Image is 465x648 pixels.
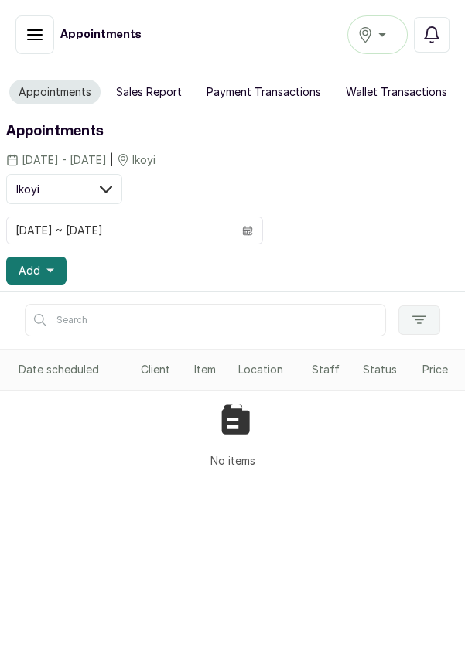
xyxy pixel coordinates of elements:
div: Staff [312,362,351,377]
button: Sales Report [107,80,191,104]
span: [DATE] - [DATE] [22,152,107,168]
button: Payment Transactions [197,80,330,104]
div: Price [422,362,459,377]
div: Client [141,362,182,377]
button: Appointments [9,80,101,104]
div: Location [238,362,299,377]
div: Date scheduled [19,362,128,377]
button: Ikoyi [6,174,122,204]
button: Add [6,257,67,285]
span: | [110,152,114,168]
h1: Appointments [60,27,142,43]
p: No items [210,452,255,469]
span: Add [19,263,40,278]
input: Select date [7,217,233,244]
span: Ikoyi [16,181,39,197]
span: Ikoyi [132,152,156,168]
button: Wallet Transactions [337,80,456,104]
svg: calendar [242,225,253,236]
h1: Appointments [6,121,459,142]
div: Status [363,362,410,377]
div: Item [194,362,225,377]
input: Search [25,304,386,336]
